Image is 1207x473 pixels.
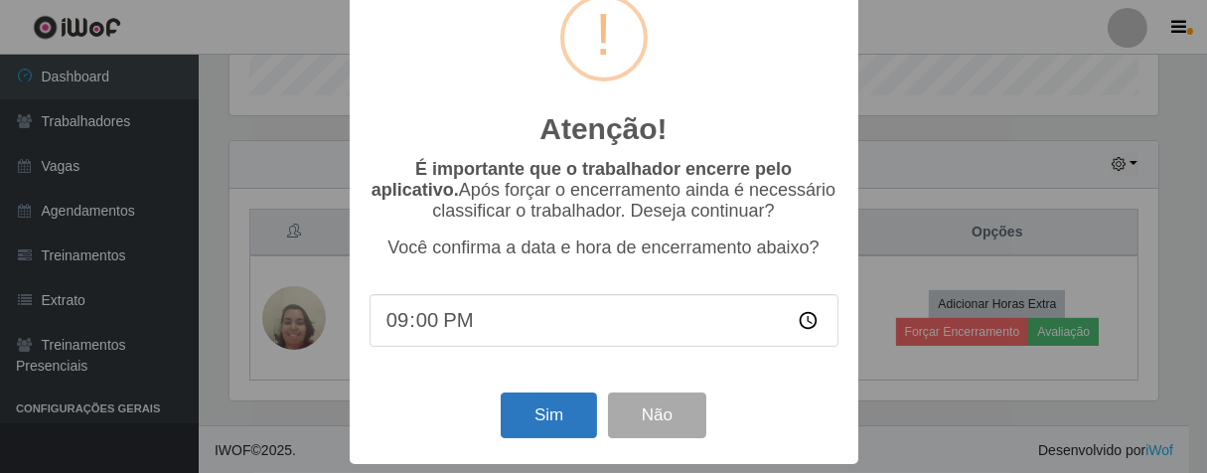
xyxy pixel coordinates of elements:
[539,111,667,147] h2: Atenção!
[372,159,792,200] b: É importante que o trabalhador encerre pelo aplicativo.
[370,159,838,222] p: Após forçar o encerramento ainda é necessário classificar o trabalhador. Deseja continuar?
[501,393,597,439] button: Sim
[608,393,706,439] button: Não
[370,237,838,258] p: Você confirma a data e hora de encerramento abaixo?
